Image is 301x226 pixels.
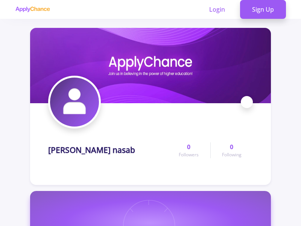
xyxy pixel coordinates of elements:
span: 0 [230,142,233,151]
a: 0Following [210,142,253,158]
img: MohammadAmin Karimi nasabavatar [50,78,99,127]
span: Following [222,151,242,158]
h1: [PERSON_NAME] nasab [48,145,135,155]
span: Followers [179,151,199,158]
a: 0Followers [167,142,210,158]
img: applychance logo text only [15,6,50,12]
span: 0 [187,142,190,151]
img: MohammadAmin Karimi nasabcover image [30,28,271,103]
